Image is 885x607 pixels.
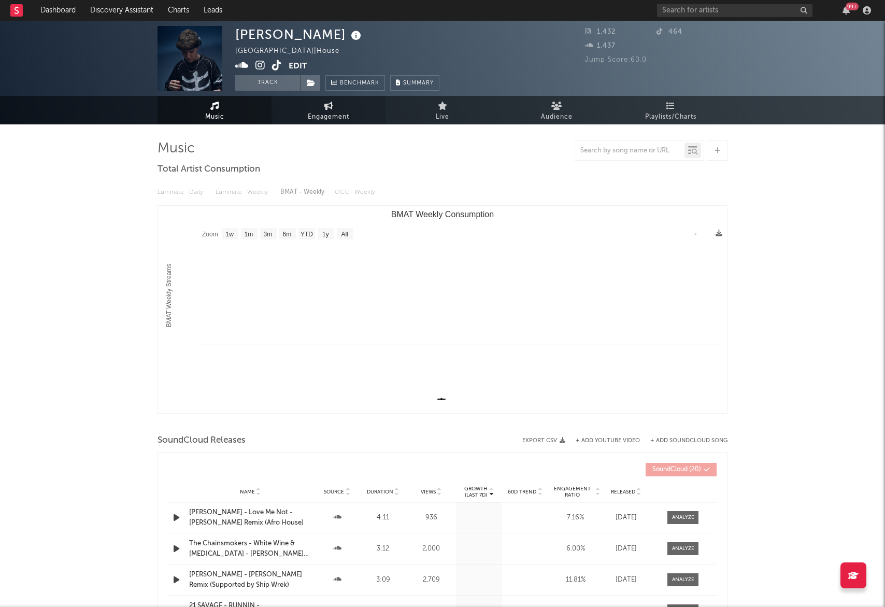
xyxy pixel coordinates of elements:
[551,486,594,498] span: Engagement Ratio
[240,489,255,495] span: Name
[585,57,647,63] span: Jump Score: 60.0
[551,513,600,523] div: 7.16 %
[464,492,488,498] p: (Last 7d)
[202,231,218,238] text: Zoom
[205,111,224,123] span: Music
[363,513,404,523] div: 4:11
[421,489,436,495] span: Views
[235,75,300,91] button: Track
[367,489,393,495] span: Duration
[289,60,307,73] button: Edit
[158,206,727,413] svg: BMAT Weekly Consumption
[657,4,812,17] input: Search for artists
[499,96,613,124] a: Audience
[308,111,349,123] span: Engagement
[611,489,635,495] span: Released
[576,438,640,444] button: + Add YouTube Video
[301,231,313,238] text: YTD
[409,544,454,554] div: 2,000
[646,463,717,476] button: SoundCloud(20)
[585,43,616,49] span: 1,437
[340,77,379,90] span: Benchmark
[409,513,454,523] div: 936
[551,575,600,585] div: 11.81 %
[283,231,292,238] text: 6m
[322,231,329,238] text: 1y
[541,111,573,123] span: Audience
[324,489,344,495] span: Source
[692,230,698,237] text: →
[522,437,565,444] button: Export CSV
[386,96,499,124] a: Live
[436,111,449,123] span: Live
[158,434,246,447] span: SoundCloud Releases
[843,6,850,15] button: 99+
[551,544,600,554] div: 6.00 %
[640,438,727,444] button: + Add SoundCloud Song
[391,210,494,219] text: BMAT Weekly Consumption
[158,163,260,176] span: Total Artist Consumption
[189,539,311,559] a: The Chainsmokers - White Wine & [MEDICAL_DATA] - [PERSON_NAME] Remix
[508,489,536,495] span: 60D Trend
[363,575,404,585] div: 3:09
[390,75,439,91] button: Summary
[235,45,351,58] div: [GEOGRAPHIC_DATA] | House
[605,544,647,554] div: [DATE]
[846,3,859,10] div: 99 +
[189,507,311,528] a: [PERSON_NAME] - Love Me Not - [PERSON_NAME] Remix (Afro House)
[585,29,616,35] span: 1,432
[575,147,684,155] input: Search by song name or URL
[652,467,701,473] span: ( 20 )
[464,486,488,492] p: Growth
[403,80,434,86] span: Summary
[272,96,386,124] a: Engagement
[325,75,385,91] a: Benchmark
[650,438,727,444] button: + Add SoundCloud Song
[605,575,647,585] div: [DATE]
[409,575,454,585] div: 2,709
[235,26,364,43] div: [PERSON_NAME]
[165,264,173,328] text: BMAT Weekly Streams
[652,467,688,473] span: SoundCloud
[613,96,727,124] a: Playlists/Charts
[656,29,682,35] span: 464
[565,438,640,444] div: + Add YouTube Video
[158,96,272,124] a: Music
[264,231,273,238] text: 3m
[645,111,696,123] span: Playlists/Charts
[605,513,647,523] div: [DATE]
[245,231,253,238] text: 1m
[189,570,311,590] a: [PERSON_NAME] - [PERSON_NAME] Remix (Supported by Ship Wrek)
[363,544,404,554] div: 3:12
[226,231,234,238] text: 1w
[341,231,348,238] text: All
